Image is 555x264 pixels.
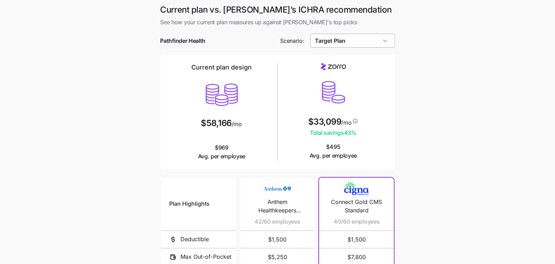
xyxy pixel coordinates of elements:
[333,217,379,226] span: 40/60 employees
[263,182,291,195] img: Carrier
[308,128,359,137] span: Total savings 43 %
[160,37,206,45] span: Pathfinder Health
[343,182,371,195] img: Carrier
[308,118,342,126] span: $33,099
[160,18,395,27] span: See how your current plan measures up against [PERSON_NAME]'s top picks
[3,8,21,14] span: Upgrade
[249,198,306,215] span: Anthem Healthkeepers Advantage OA 30 1500/20%/5250 AEX6
[249,231,306,248] span: $1,500
[160,4,395,15] h1: Current plan vs. [PERSON_NAME]’s ICHRA recommendation
[198,143,246,161] span: $969
[328,198,385,215] span: Connect Gold CMS Standard
[232,121,242,127] span: /mo
[255,217,300,226] span: 42/60 employees
[310,143,357,160] span: $495
[198,152,246,161] span: Avg. per employee
[328,231,385,248] span: $1,500
[280,37,304,45] span: Scenario:
[181,252,232,261] span: Max Out-of-Pocket
[341,120,351,125] span: /mo
[192,63,252,72] h2: Current plan design
[310,151,357,160] span: Avg. per employee
[170,199,210,208] span: Plan Highlights
[201,119,232,127] span: $58,166
[181,235,209,244] span: Deductible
